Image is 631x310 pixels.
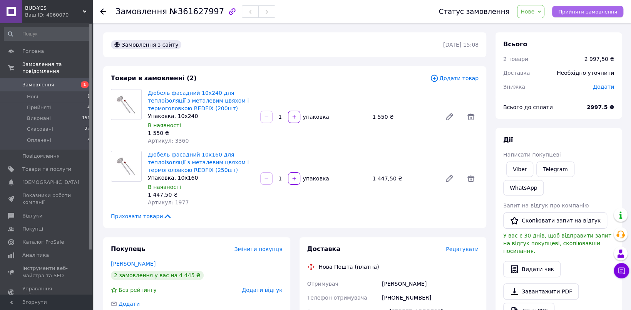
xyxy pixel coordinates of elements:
span: Артикул: 3360 [148,138,189,144]
div: Повернутися назад [100,8,106,15]
span: Змінити покупця [234,246,283,252]
span: Телефон отримувача [307,295,367,301]
div: 2 замовлення у вас на 4 445 ₴ [111,271,204,280]
span: Додати [593,84,614,90]
img: Дюбель фасадний 10x240 для теплоізоляції з металевим цвяхом і термоголовкою REDFIX (200шт) [111,89,141,120]
span: Покупець [111,245,146,253]
span: Замовлення [22,81,54,88]
div: Нова Пошта (платна) [317,263,381,271]
span: Аналітика [22,252,49,259]
a: Viber [506,162,533,177]
span: Знижка [503,84,525,90]
span: Додати [119,301,140,307]
span: Редагувати [446,246,479,252]
span: Доставка [307,245,341,253]
span: 2 товари [503,56,528,62]
span: 3 [87,137,90,144]
span: Нові [27,93,38,100]
span: Запит на відгук про компанію [503,202,589,209]
span: 151 [82,115,90,122]
div: 1 550 ₴ [369,111,439,122]
span: Головна [22,48,44,55]
span: Товари в замовленні (2) [111,74,197,82]
div: Необхідно уточнити [552,64,619,81]
span: Скасовані [27,126,53,133]
a: Дюбель фасадний 10x240 для теплоізоляції з металевим цвяхом і термоголовкою REDFIX (200шт) [148,90,249,111]
span: Інструменти веб-майстра та SEO [22,265,71,279]
span: Доставка [503,70,530,76]
a: Дюбель фасадний 10x160 для теплоізоляції з металевим цвяхом і термоголовкою REDFIX (250шт) [148,152,249,173]
div: Статус замовлення [439,8,510,15]
span: Отримувач [307,281,338,287]
a: Telegram [536,162,574,177]
span: Товари та послуги [22,166,71,173]
span: Написати покупцеві [503,152,561,158]
a: Редагувати [442,171,457,186]
span: Видалити [463,109,479,125]
span: 25 [85,126,90,133]
button: Чат з покупцем [614,263,629,278]
a: WhatsApp [503,180,544,195]
span: Додати товар [430,74,479,83]
span: В наявності [148,184,181,190]
span: №361627997 [169,7,224,16]
span: Покупці [22,226,43,232]
span: Замовлення [115,7,167,16]
span: Дії [503,136,513,143]
div: Упаковка, 10х160 [148,174,254,182]
img: Дюбель фасадний 10x160 для теплоізоляції з металевим цвяхом і термоголовкою REDFIX (250шт) [111,151,141,181]
div: 1 550 ₴ [148,129,254,137]
span: Всього [503,40,527,48]
div: 1 447,50 ₴ [148,191,254,199]
div: 1 447,50 ₴ [369,173,439,184]
span: В наявності [148,122,181,128]
span: Управління сайтом [22,285,71,299]
b: 2997.5 ₴ [587,104,614,110]
div: 2 997,50 ₴ [584,55,614,63]
time: [DATE] 15:08 [443,42,479,48]
span: Без рейтингу [119,287,157,293]
span: 1 [81,81,89,88]
div: Ваш ID: 4060070 [25,12,92,19]
span: Виконані [27,115,51,122]
span: [DEMOGRAPHIC_DATA] [22,179,79,186]
span: 1 [87,93,90,100]
span: BUD-YES [25,5,83,12]
button: Прийняти замовлення [552,6,623,17]
div: упаковка [301,175,330,182]
span: 4 [87,104,90,111]
span: Нове [521,8,534,15]
span: Додати відгук [242,287,282,293]
span: Прийняти замовлення [558,9,617,15]
a: [PERSON_NAME] [111,261,156,267]
span: Повідомлення [22,153,60,160]
span: Відгуки [22,212,42,219]
div: Упаковка, 10х240 [148,112,254,120]
button: Скопіювати запит на відгук [503,212,607,229]
span: Оплачені [27,137,51,144]
span: Замовлення та повідомлення [22,61,92,75]
div: [PERSON_NAME] [380,277,480,291]
div: упаковка [301,113,330,121]
a: Завантажити PDF [503,283,579,300]
span: Приховати товари [111,212,172,220]
span: Показники роботи компанії [22,192,71,206]
span: Всього до сплати [503,104,553,110]
input: Пошук [4,27,91,41]
span: У вас є 30 днів, щоб відправити запит на відгук покупцеві, скопіювавши посилання. [503,232,611,254]
span: Видалити [463,171,479,186]
div: [PHONE_NUMBER] [380,291,480,305]
span: Прийняті [27,104,51,111]
div: Замовлення з сайту [111,40,181,49]
span: Артикул: 1977 [148,199,189,206]
a: Редагувати [442,109,457,125]
span: Каталог ProSale [22,239,64,246]
button: Видати чек [503,261,561,277]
